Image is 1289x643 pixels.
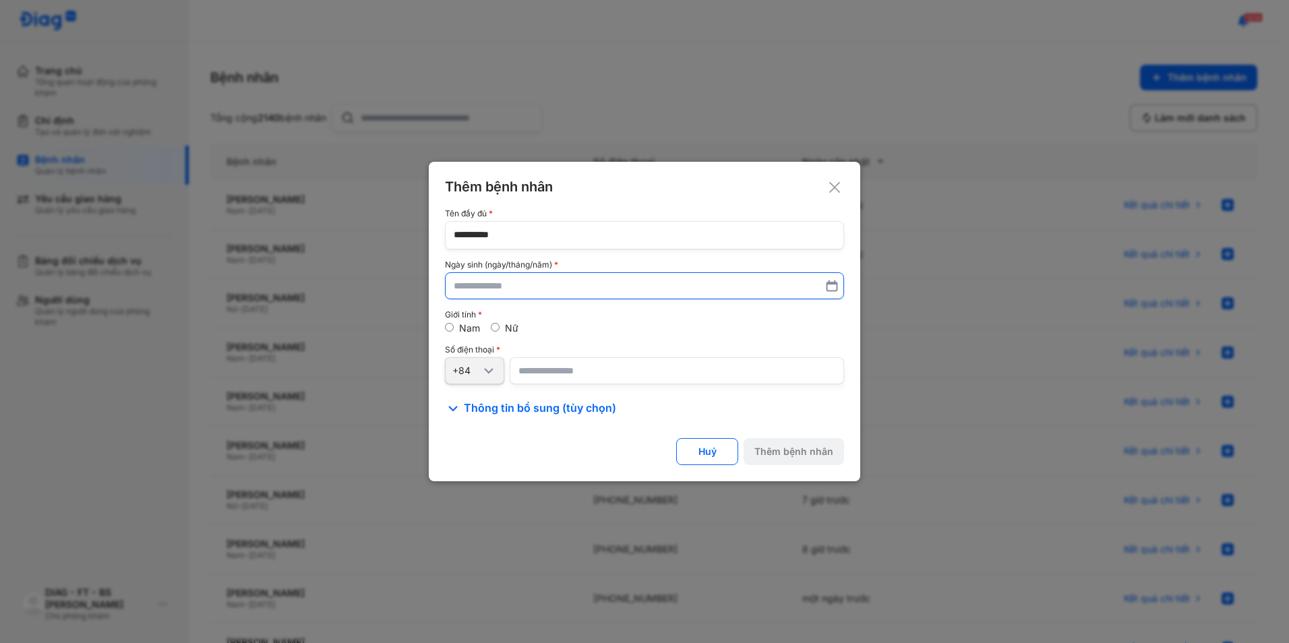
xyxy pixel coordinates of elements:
[464,400,616,417] span: Thông tin bổ sung (tùy chọn)
[676,438,738,465] button: Huỷ
[459,322,480,334] label: Nam
[445,345,844,355] div: Số điện thoại
[754,446,833,458] div: Thêm bệnh nhân
[505,322,518,334] label: Nữ
[445,209,844,218] div: Tên đầy đủ
[744,438,844,465] button: Thêm bệnh nhân
[445,178,844,195] div: Thêm bệnh nhân
[445,260,844,270] div: Ngày sinh (ngày/tháng/năm)
[445,310,844,319] div: Giới tính
[452,365,481,377] div: +84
